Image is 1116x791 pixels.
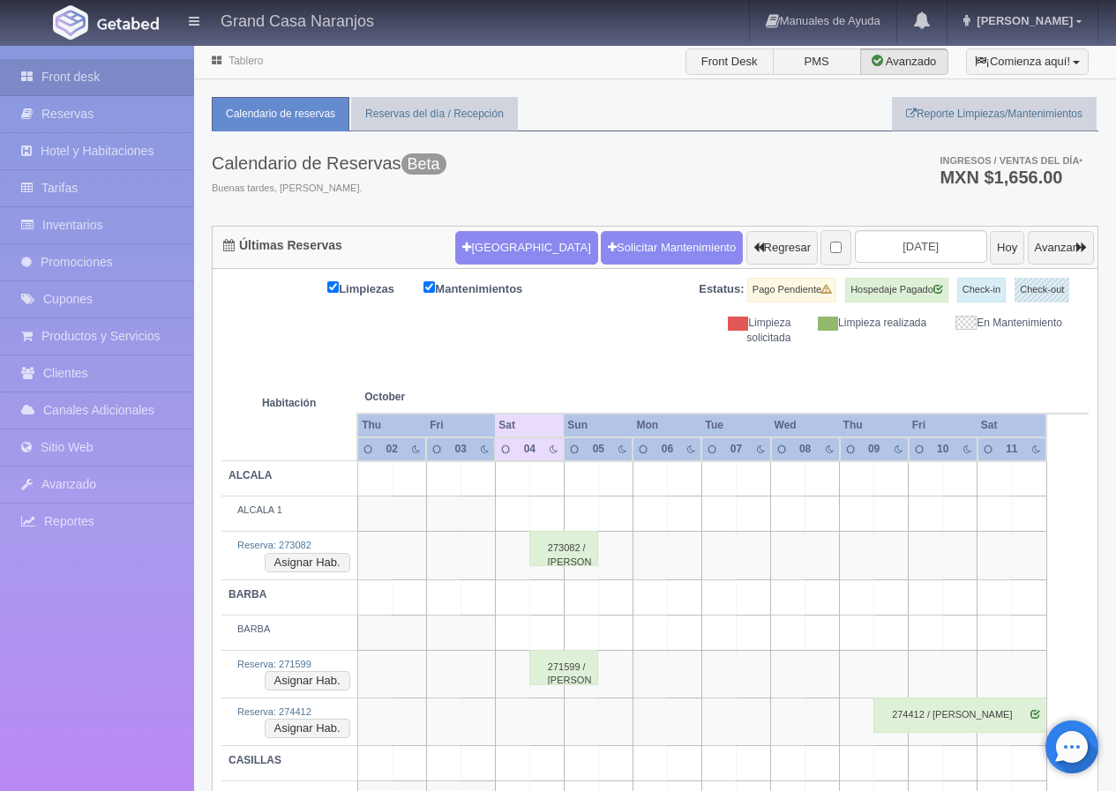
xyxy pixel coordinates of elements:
label: Limpiezas [327,278,421,298]
label: Avanzado [860,49,948,75]
label: Pago Pendiente [747,278,836,302]
b: CASILLAS [228,754,281,766]
th: Wed [771,414,840,437]
div: 03 [451,442,471,457]
div: 05 [588,442,609,457]
a: Reserva: 274412 [237,706,311,717]
button: [GEOGRAPHIC_DATA] [455,231,597,265]
label: Check-in [957,278,1006,302]
div: 08 [795,442,815,457]
div: ALCALA 1 [228,504,350,518]
span: Ingresos / Ventas del día [940,155,1082,166]
div: 10 [932,442,953,457]
button: Asignar Hab. [265,719,350,738]
th: Sat [495,414,564,437]
h4: Grand Casa Naranjos [221,9,374,31]
div: 06 [657,442,678,457]
button: Regresar [746,231,818,265]
label: Estatus: [699,281,744,298]
th: Mon [633,414,701,437]
div: 04 [520,442,540,457]
th: Tue [701,414,770,437]
a: Reserva: 273082 [237,540,311,550]
div: 02 [382,442,402,457]
span: [PERSON_NAME] [972,14,1073,27]
span: October [364,390,488,405]
button: Asignar Hab. [265,671,350,690]
th: Fri [426,414,495,437]
th: Fri [909,414,977,437]
span: Buenas tardes, [PERSON_NAME]. [212,182,446,196]
a: Reservas del día / Recepción [351,97,518,131]
h3: MXN $1,656.00 [940,168,1082,186]
div: Limpieza solicitada [669,316,805,346]
th: Sat [977,414,1046,437]
button: Avanzar [1028,231,1094,265]
label: PMS [773,49,861,75]
th: Sun [564,414,633,437]
button: Asignar Hab. [265,553,350,572]
div: BARBA [228,623,350,637]
b: ALCALA [228,469,272,481]
label: Mantenimientos [423,278,549,298]
input: Limpiezas [327,281,339,293]
button: Hoy [990,231,1024,265]
label: Check-out [1015,278,1069,302]
th: Thu [357,414,426,437]
span: Beta [401,153,446,175]
a: Reporte Limpiezas/Mantenimientos [892,97,1097,131]
label: Front Desk [685,49,774,75]
img: Getabed [53,5,88,40]
div: 271599 / [PERSON_NAME] [529,650,598,685]
div: En Mantenimiento [940,316,1075,331]
div: 274412 / [PERSON_NAME] [873,698,1045,733]
button: ¡Comienza aquí! [966,49,1089,75]
input: Mantenimientos [423,281,435,293]
div: 07 [726,442,746,457]
h3: Calendario de Reservas [212,153,446,173]
label: Hospedaje Pagado [845,278,948,302]
img: Getabed [97,17,159,30]
b: BARBA [228,588,266,601]
div: Limpieza realizada [804,316,940,331]
a: Solicitar Mantenimiento [601,231,743,265]
strong: Habitación [262,397,316,409]
div: 11 [1001,442,1022,457]
h4: Últimas Reservas [223,239,342,252]
a: Tablero [228,55,263,67]
a: Calendario de reservas [212,97,349,131]
div: 273082 / [PERSON_NAME] [529,531,598,566]
th: Thu [840,414,909,437]
a: Reserva: 271599 [237,659,311,669]
div: 09 [864,442,884,457]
